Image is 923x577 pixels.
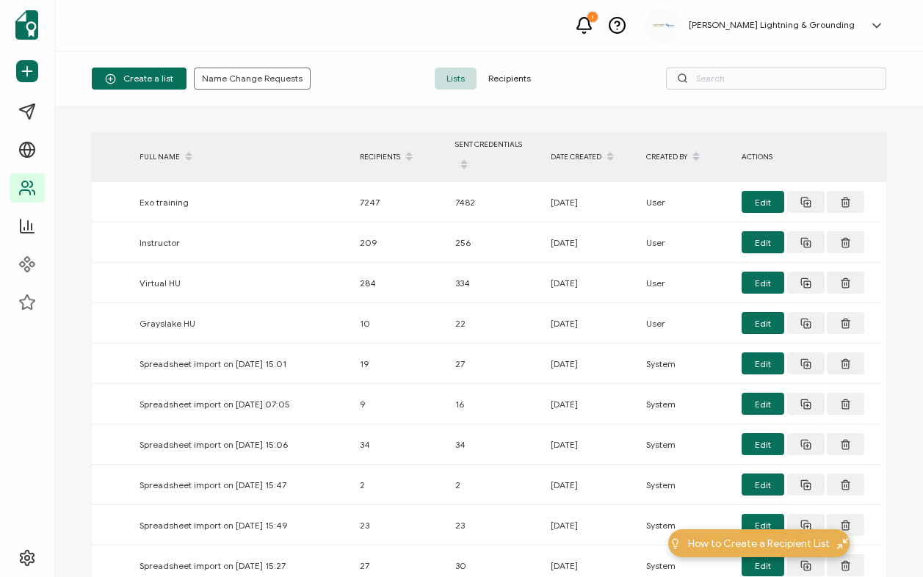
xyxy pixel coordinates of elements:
[639,436,734,453] div: System
[742,231,784,253] button: Edit
[105,73,173,84] span: Create a list
[543,355,639,372] div: [DATE]
[742,352,784,374] button: Edit
[639,315,734,332] div: User
[639,476,734,493] div: System
[448,355,543,372] div: 27
[132,145,352,170] div: FULL NAME
[132,557,352,574] div: Spreadsheet import on [DATE] 15:27
[352,355,448,372] div: 19
[352,315,448,332] div: 10
[352,476,448,493] div: 2
[689,20,855,30] h5: [PERSON_NAME] Lightning & Grounding
[448,396,543,413] div: 16
[448,476,543,493] div: 2
[543,275,639,291] div: [DATE]
[543,145,639,170] div: DATE CREATED
[477,68,543,90] span: Recipients
[132,194,352,211] div: Exo training
[639,517,734,534] div: System
[543,517,639,534] div: [DATE]
[652,23,674,28] img: aadcaf15-e79d-49df-9673-3fc76e3576c2.png
[678,411,923,577] iframe: Chat Widget
[734,148,881,165] div: ACTIONS
[543,436,639,453] div: [DATE]
[352,396,448,413] div: 9
[639,234,734,251] div: User
[132,234,352,251] div: Instructor
[352,436,448,453] div: 34
[742,272,784,294] button: Edit
[587,12,598,22] div: 1
[742,393,784,415] button: Edit
[639,145,734,170] div: CREATED BY
[435,68,477,90] span: Lists
[194,68,311,90] button: Name Change Requests
[448,275,543,291] div: 334
[639,275,734,291] div: User
[448,194,543,211] div: 7482
[543,315,639,332] div: [DATE]
[448,234,543,251] div: 256
[352,234,448,251] div: 209
[448,517,543,534] div: 23
[352,275,448,291] div: 284
[543,476,639,493] div: [DATE]
[448,436,543,453] div: 34
[639,194,734,211] div: User
[132,275,352,291] div: Virtual HU
[132,355,352,372] div: Spreadsheet import on [DATE] 15:01
[352,557,448,574] div: 27
[352,517,448,534] div: 23
[352,194,448,211] div: 7247
[742,312,784,334] button: Edit
[448,315,543,332] div: 22
[132,476,352,493] div: Spreadsheet import on [DATE] 15:47
[352,145,448,170] div: RECIPIENTS
[448,557,543,574] div: 30
[666,68,886,90] input: Search
[639,396,734,413] div: System
[543,396,639,413] div: [DATE]
[742,191,784,213] button: Edit
[132,517,352,534] div: Spreadsheet import on [DATE] 15:49
[639,355,734,372] div: System
[543,194,639,211] div: [DATE]
[132,315,352,332] div: Grayslake HU
[15,10,38,40] img: sertifier-logomark-colored.svg
[543,557,639,574] div: [DATE]
[132,396,352,413] div: Spreadsheet import on [DATE] 07:05
[639,557,734,574] div: System
[92,68,187,90] button: Create a list
[132,436,352,453] div: Spreadsheet import on [DATE] 15:06
[202,74,303,83] span: Name Change Requests
[543,234,639,251] div: [DATE]
[448,136,543,178] div: SENT CREDENTIALS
